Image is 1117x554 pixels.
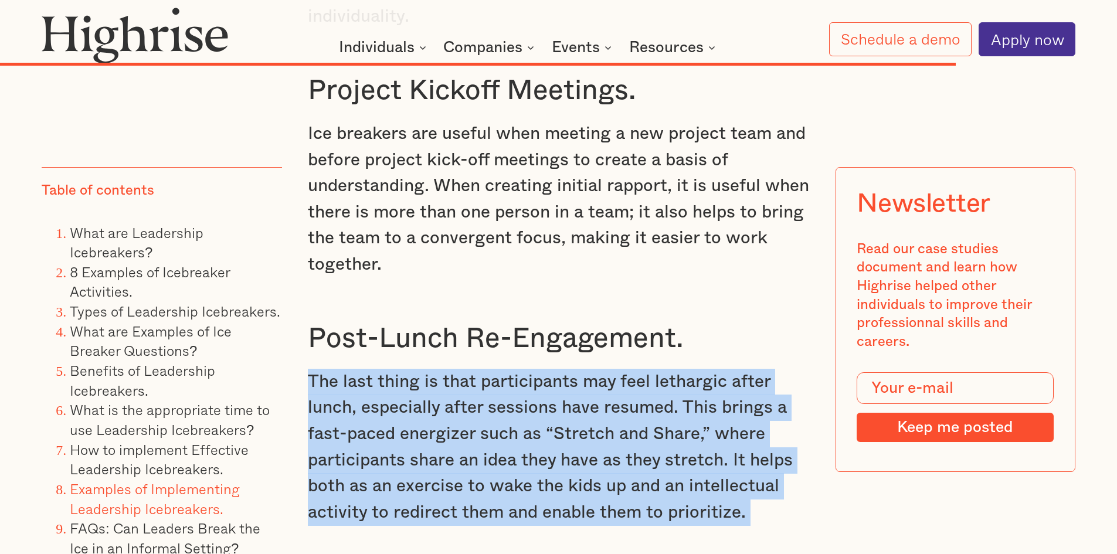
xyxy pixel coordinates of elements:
a: What are Leadership Icebreakers? [70,222,203,263]
h3: Project Kickoff Meetings. [308,73,810,108]
a: 8 Examples of Icebreaker Activities. [70,261,230,303]
p: Ice breakers are useful when meeting a new project team and before project kick-off meetings to c... [308,121,810,278]
a: How to implement Effective Leadership Icebreakers. [70,439,249,480]
a: Types of Leadership Icebreakers. [70,301,280,322]
div: Companies [443,40,538,55]
a: Apply now [979,22,1075,56]
img: Highrise logo [42,7,228,63]
div: Table of contents [42,182,154,201]
div: Companies [443,40,522,55]
div: Individuals [339,40,430,55]
a: What are Examples of Ice Breaker Questions? [70,320,232,362]
a: What is the appropriate time to use Leadership Icebreakers? [70,399,270,441]
div: Individuals [339,40,415,55]
div: Read our case studies document and learn how Highrise helped other individuals to improve their p... [857,240,1054,352]
input: Keep me posted [857,413,1054,442]
a: Benefits of Leadership Icebreakers. [70,360,215,402]
div: Resources [629,40,704,55]
div: Events [552,40,600,55]
input: Your e-mail [857,373,1054,405]
a: Examples of Implementing Leadership Icebreakers. [70,478,240,519]
a: Schedule a demo [829,22,972,56]
div: Events [552,40,615,55]
p: The last thing is that participants may feel lethargic after lunch, especially after sessions hav... [308,369,810,526]
form: Modal Form [857,373,1054,442]
h3: Post-Lunch Re-Engagement. [308,321,810,356]
div: Resources [629,40,719,55]
div: Newsletter [857,189,990,219]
